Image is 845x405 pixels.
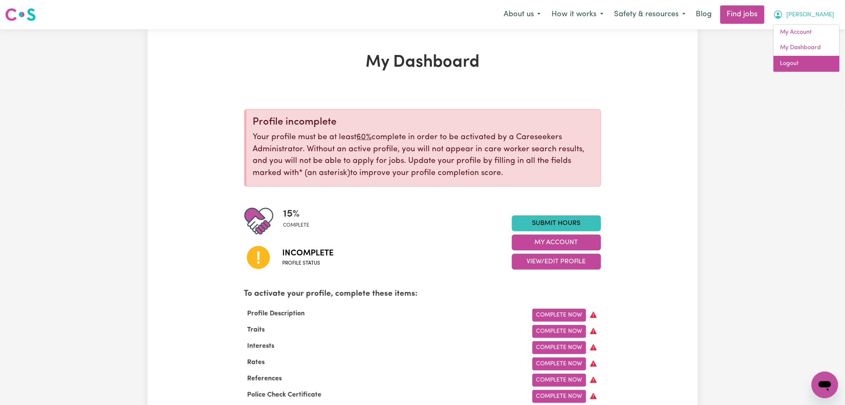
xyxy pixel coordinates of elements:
div: Profile incomplete [253,116,594,128]
span: Interests [244,343,278,350]
a: Careseekers logo [5,5,36,24]
div: Profile completeness: 15% [283,207,316,236]
a: Logout [774,56,840,72]
button: Safety & resources [609,6,691,23]
button: How it works [546,6,609,23]
img: Careseekers logo [5,7,36,22]
span: complete [283,222,310,229]
span: Rates [244,359,268,366]
iframe: Button to launch messaging window [812,372,838,398]
span: Profile status [283,260,334,267]
a: Complete Now [532,341,586,354]
a: Complete Now [532,357,586,370]
a: My Account [774,25,840,40]
span: Profile Description [244,310,308,317]
span: Incomplete [283,247,334,260]
span: an asterisk [299,169,351,177]
a: Complete Now [532,325,586,338]
div: My Account [773,24,840,72]
a: Blog [691,5,717,24]
button: About us [498,6,546,23]
h1: My Dashboard [244,52,601,72]
button: My Account [512,235,601,250]
span: References [244,375,286,382]
a: Find jobs [720,5,765,24]
a: Complete Now [532,309,586,322]
span: 15 % [283,207,310,222]
p: To activate your profile, complete these items: [244,288,601,300]
a: My Dashboard [774,40,840,56]
a: Complete Now [532,374,586,387]
p: Your profile must be at least complete in order to be activated by a Careseekers Administrator. W... [253,132,594,180]
button: My Account [768,6,840,23]
u: 60% [357,133,372,141]
a: Submit Hours [512,215,601,231]
span: Police Check Certificate [244,392,325,398]
span: [PERSON_NAME] [787,10,835,20]
a: Complete Now [532,390,586,403]
button: View/Edit Profile [512,254,601,270]
span: Traits [244,327,268,333]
